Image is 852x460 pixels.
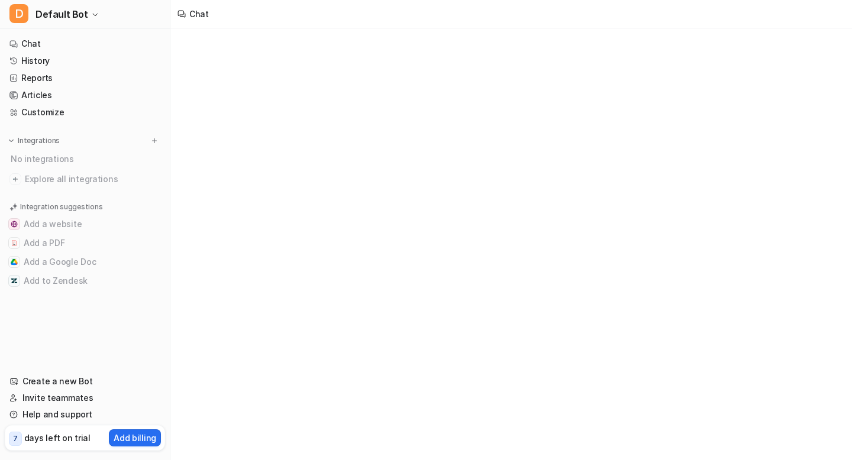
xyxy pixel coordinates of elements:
img: menu_add.svg [150,137,159,145]
span: Default Bot [35,6,88,22]
div: No integrations [7,149,165,169]
a: Help and support [5,406,165,423]
a: Customize [5,104,165,121]
a: History [5,53,165,69]
button: Add to ZendeskAdd to Zendesk [5,271,165,290]
img: Add a website [11,221,18,228]
p: Add billing [114,432,156,444]
button: Add a websiteAdd a website [5,215,165,234]
button: Add a PDFAdd a PDF [5,234,165,252]
a: Reports [5,70,165,86]
p: 7 [13,433,18,444]
p: days left on trial [24,432,91,444]
span: D [9,4,28,23]
button: Add billing [109,429,161,446]
a: Create a new Bot [5,373,165,390]
img: Add a PDF [11,239,18,247]
img: expand menu [7,137,15,145]
div: Chat [189,8,209,20]
img: Add a Google Doc [11,258,18,265]
a: Invite teammates [5,390,165,406]
button: Integrations [5,135,63,147]
a: Articles [5,87,165,103]
a: Explore all integrations [5,171,165,187]
p: Integration suggestions [20,202,102,212]
button: Add a Google DocAdd a Google Doc [5,252,165,271]
img: explore all integrations [9,173,21,185]
p: Integrations [18,136,60,145]
a: Chat [5,35,165,52]
img: Add to Zendesk [11,277,18,284]
span: Explore all integrations [25,170,160,189]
